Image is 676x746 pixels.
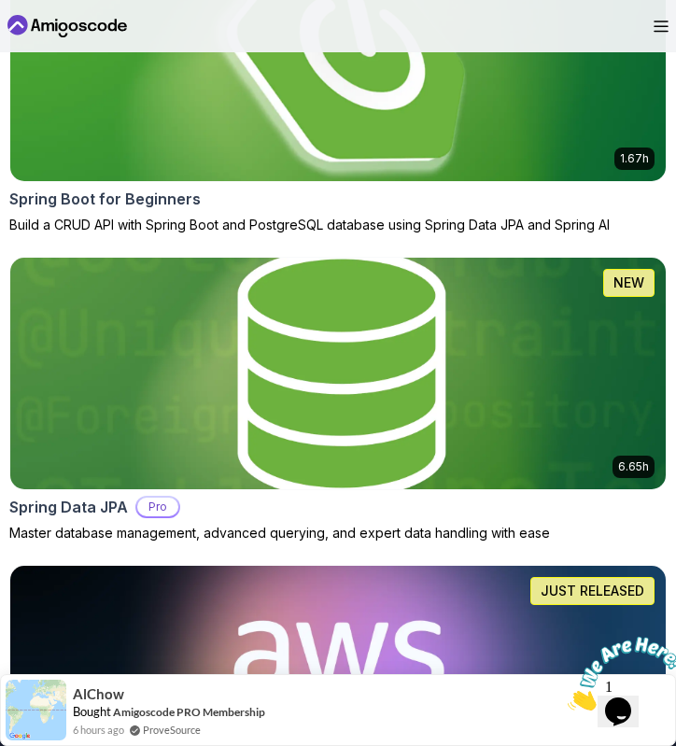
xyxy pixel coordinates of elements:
img: provesource social proof notification image [6,680,66,740]
p: Build a CRUD API with Spring Boot and PostgreSQL database using Spring Data JPA and Spring AI [9,216,667,234]
a: ProveSource [143,722,201,738]
h2: Spring Boot for Beginners [9,188,201,210]
img: Chat attention grabber [7,7,123,81]
a: Amigoscode PRO Membership [113,705,265,719]
p: 1.67h [620,151,649,166]
img: Spring Data JPA card [10,258,666,489]
span: AlChow [73,686,124,702]
p: JUST RELEASED [541,582,644,600]
span: 1 [7,7,15,23]
iframe: chat widget [560,629,676,718]
span: 6 hours ago [73,722,124,738]
p: Master database management, advanced querying, and expert data handling with ease [9,524,667,542]
p: 6.65h [618,459,649,474]
span: Bought [73,704,111,719]
h2: Spring Data JPA [9,496,128,518]
p: Pro [137,498,178,516]
a: Spring Data JPA card6.65hNEWSpring Data JPAProMaster database management, advanced querying, and ... [9,257,667,542]
p: NEW [613,274,644,292]
button: Open Menu [654,21,669,33]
